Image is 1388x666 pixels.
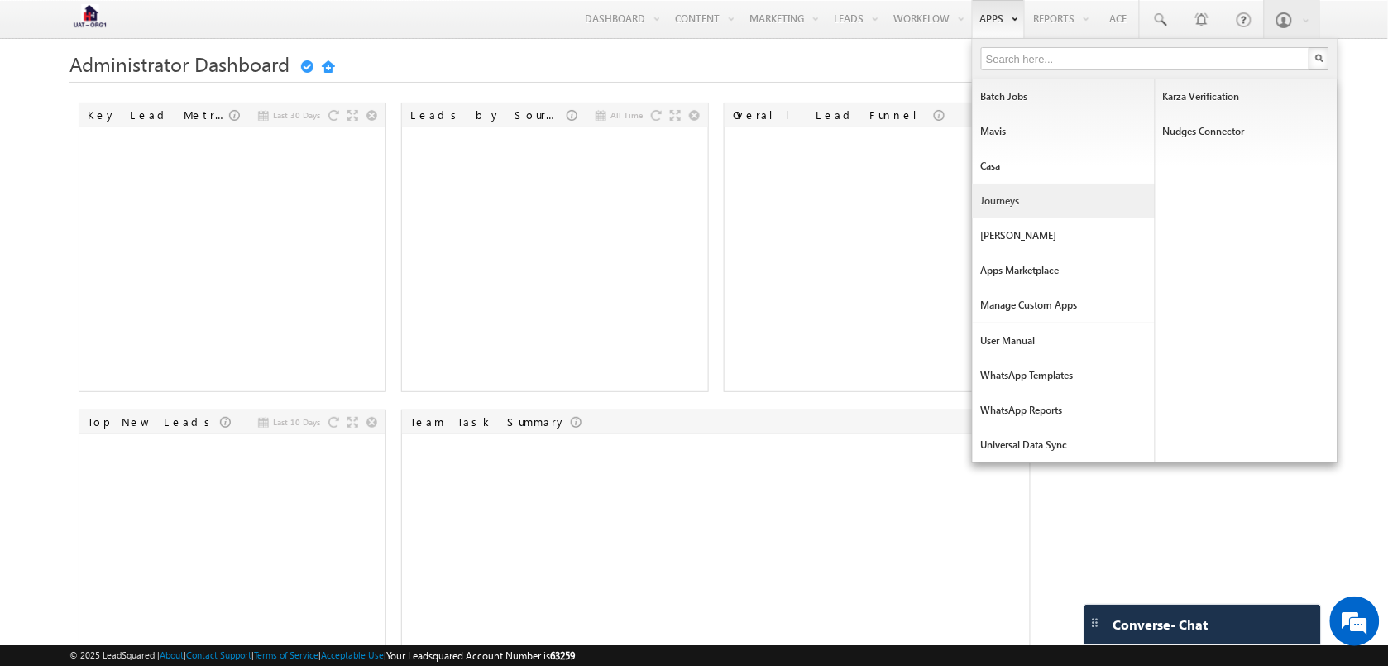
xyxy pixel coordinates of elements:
img: Custom Logo [69,4,111,33]
a: Contact Support [186,649,251,660]
div: Team Task Summary [410,414,571,429]
a: Journeys [973,184,1155,218]
a: WhatsApp Templates [973,358,1155,393]
span: © 2025 LeadSquared | | | | | [69,648,575,664]
a: Nudges Connector [1156,114,1338,149]
div: Leave a message [86,87,278,108]
span: 63259 [550,649,575,662]
div: Minimize live chat window [271,8,311,48]
span: Last 10 Days [273,414,320,429]
a: Batch Jobs [973,79,1155,114]
em: Submit [242,510,300,532]
a: User Manual [973,323,1155,358]
a: Mavis [973,114,1155,149]
a: WhatsApp Reports [973,393,1155,428]
a: Apps Marketplace [973,253,1155,288]
div: Leads by Sources [410,108,567,122]
a: Casa [973,149,1155,184]
div: Overall Lead Funnel [733,108,934,122]
img: carter-drag [1089,616,1102,630]
a: Universal Data Sync [973,428,1155,462]
div: Key Lead Metrics [88,108,229,122]
textarea: Type your message and click 'Submit' [22,153,302,496]
input: Search here... [981,47,1311,70]
a: Manage Custom Apps [973,288,1155,323]
a: Terms of Service [254,649,318,660]
a: Karza Verification [1156,79,1338,114]
a: Acceptable Use [321,649,384,660]
a: About [160,649,184,660]
img: d_60004797649_company_0_60004797649 [28,87,69,108]
div: Top New Leads [88,414,220,429]
a: [PERSON_NAME] [973,218,1155,253]
span: Your Leadsquared Account Number is [386,649,575,662]
span: All Time [610,108,643,122]
span: Last 30 Days [273,108,320,122]
span: Administrator Dashboard [69,50,290,77]
img: Search [1315,54,1323,62]
span: Converse - Chat [1113,617,1209,632]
